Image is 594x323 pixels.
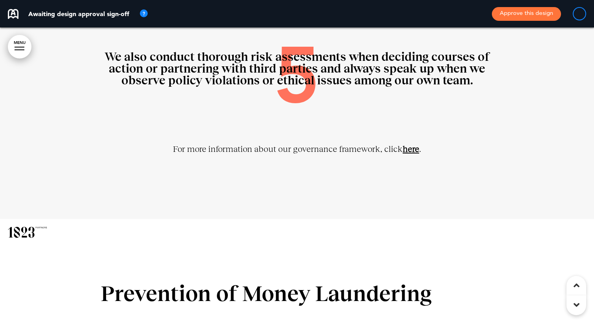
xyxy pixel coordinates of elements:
img: tooltip_icon.svg [139,9,148,18]
span: 5 [101,36,493,115]
img: airmason-logo [8,9,18,19]
p: Awaiting design approval sign-off [28,11,129,17]
a: MENU [8,35,31,58]
a: here [403,144,419,154]
h1: Prevention of Money Laundering [101,283,493,305]
button: Approve this design [492,7,561,21]
h6: We also conduct thorough risk assessments when deciding courses of action or partnering with thir... [101,51,493,86]
p: For more information about our governance framework, click . [101,142,493,156]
